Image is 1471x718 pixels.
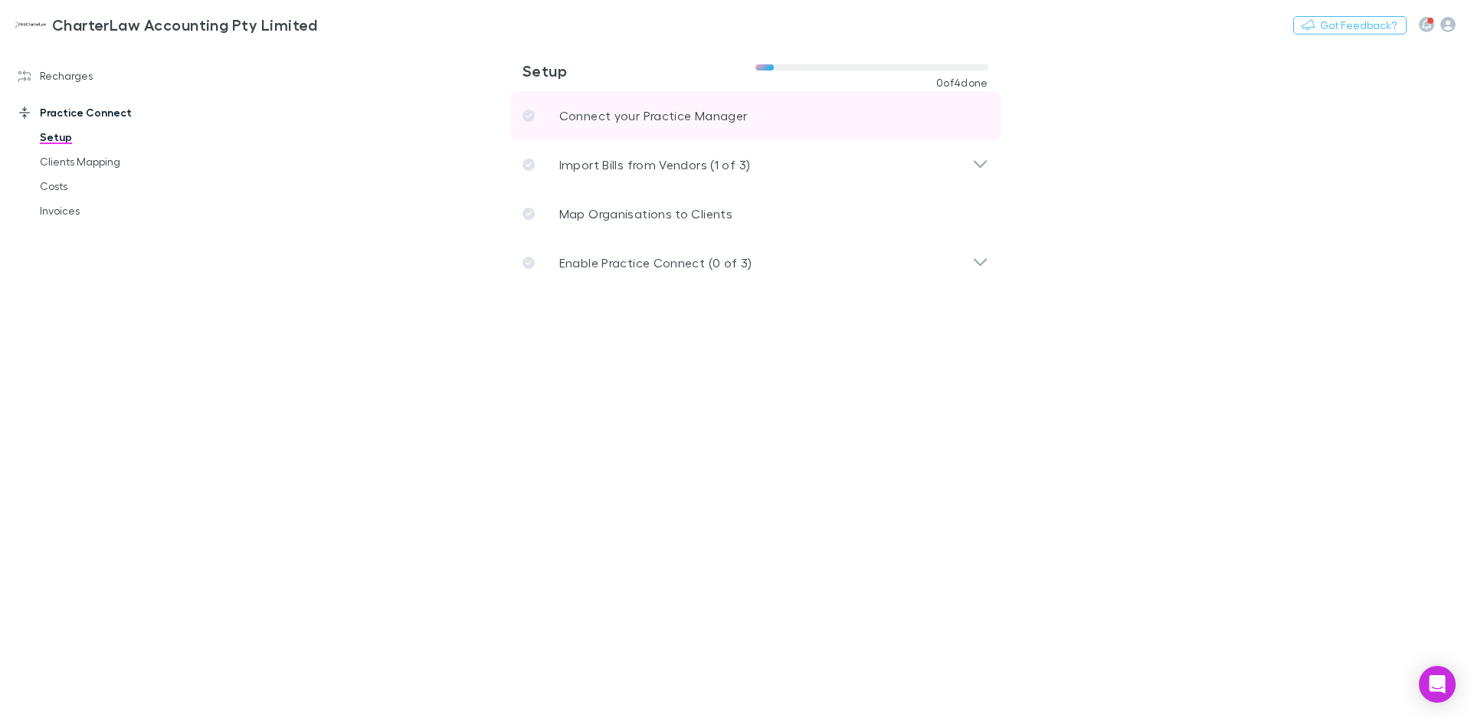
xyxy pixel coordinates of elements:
p: Map Organisations to Clients [559,205,732,223]
a: Map Organisations to Clients [510,189,1001,238]
a: Connect your Practice Manager [510,91,1001,140]
p: Connect your Practice Manager [559,107,748,125]
button: Got Feedback? [1293,16,1407,34]
a: Recharges [3,64,208,88]
a: Setup [25,125,208,149]
p: Import Bills from Vendors (1 of 3) [559,156,751,174]
h3: Setup [523,61,755,80]
div: Enable Practice Connect (0 of 3) [510,238,1001,287]
a: Practice Connect [3,100,208,125]
a: CharterLaw Accounting Pty Limited [6,6,327,43]
div: Import Bills from Vendors (1 of 3) [510,140,1001,189]
h3: CharterLaw Accounting Pty Limited [52,15,318,34]
img: CharterLaw Accounting Pty Limited's Logo [15,15,46,34]
span: 0 of 4 done [936,77,988,89]
a: Costs [25,174,208,198]
div: Open Intercom Messenger [1419,666,1456,703]
a: Clients Mapping [25,149,208,174]
p: Enable Practice Connect (0 of 3) [559,254,752,272]
a: Invoices [25,198,208,223]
